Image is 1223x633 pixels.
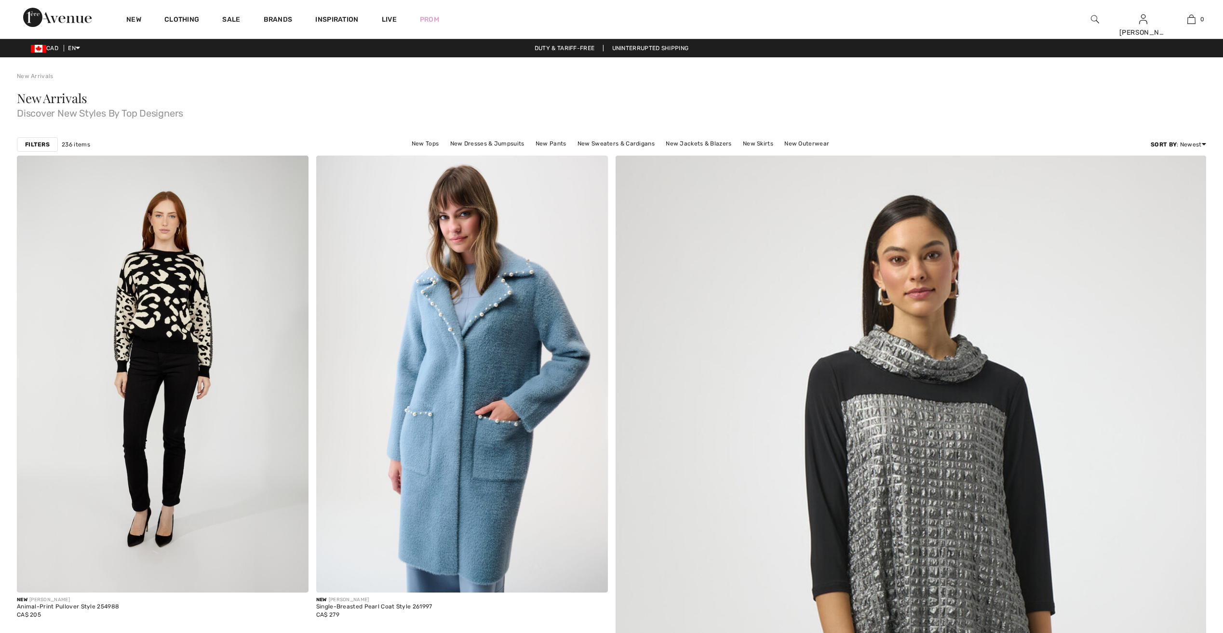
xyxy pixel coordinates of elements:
div: [PERSON_NAME] [316,596,432,604]
div: [PERSON_NAME] [17,596,119,604]
div: [PERSON_NAME] [1119,27,1167,38]
strong: Sort By [1151,141,1177,148]
img: My Info [1139,13,1147,25]
a: New Arrivals [17,73,54,79]
a: Sign In [1139,14,1147,24]
a: Live [382,14,397,25]
a: Brands [264,15,293,26]
span: CA$ 279 [316,611,339,618]
span: Discover New Styles By Top Designers [17,105,1206,118]
img: Canadian Dollar [31,45,46,53]
span: New [316,597,327,603]
a: New Outerwear [779,137,834,150]
a: Sale [222,15,240,26]
span: EN [68,45,80,52]
span: New [17,597,27,603]
span: Inspiration [315,15,358,26]
span: 236 items [62,140,90,149]
img: My Bag [1187,13,1196,25]
a: New Skirts [738,137,778,150]
div: : Newest [1151,140,1206,149]
img: Single-Breasted Pearl Coat Style 261997. Chambray [316,156,608,593]
a: New Jackets & Blazers [661,137,736,150]
span: CAD [31,45,62,52]
a: New Sweaters & Cardigans [573,137,659,150]
a: New [126,15,141,26]
div: Single-Breasted Pearl Coat Style 261997 [316,604,432,610]
span: New Arrivals [17,90,87,106]
a: Prom [420,14,439,25]
img: 1ère Avenue [23,8,92,27]
a: New Pants [531,137,571,150]
img: search the website [1091,13,1099,25]
strong: Filters [25,140,50,149]
a: Clothing [164,15,199,26]
img: Animal-Print Pullover Style 254988. Cream/black [17,156,309,593]
a: New Dresses & Jumpsuits [445,137,529,150]
div: Animal-Print Pullover Style 254988 [17,604,119,610]
span: CA$ 205 [17,611,41,618]
span: 0 [1200,15,1204,24]
a: New Tops [407,137,444,150]
a: 0 [1168,13,1215,25]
